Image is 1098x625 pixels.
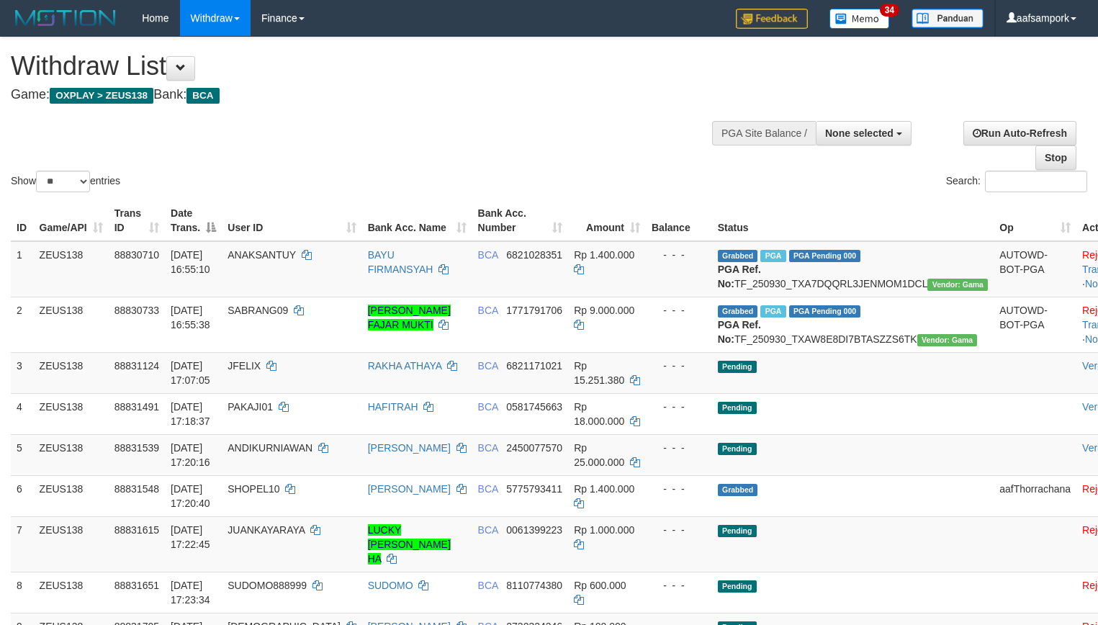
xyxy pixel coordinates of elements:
[34,572,109,613] td: ZEUS138
[34,297,109,352] td: ZEUS138
[171,305,210,331] span: [DATE] 16:55:38
[368,524,451,565] a: LUCKY [PERSON_NAME] HA
[718,443,757,455] span: Pending
[34,516,109,572] td: ZEUS138
[574,580,626,591] span: Rp 600.000
[506,401,562,413] span: Copy 0581745663 to clipboard
[114,360,159,372] span: 88831124
[718,361,757,373] span: Pending
[362,200,472,241] th: Bank Acc. Name: activate to sort column ascending
[228,360,261,372] span: JFELIX
[568,200,646,241] th: Amount: activate to sort column ascending
[718,305,758,318] span: Grabbed
[478,483,498,495] span: BCA
[506,483,562,495] span: Copy 5775793411 to clipboard
[228,249,296,261] span: ANAKSANTUY
[825,127,894,139] span: None selected
[652,482,706,496] div: - - -
[11,352,34,393] td: 3
[652,400,706,414] div: - - -
[11,52,718,81] h1: Withdraw List
[228,483,279,495] span: SHOPEL10
[712,200,994,241] th: Status
[652,303,706,318] div: - - -
[1035,145,1076,170] a: Stop
[478,401,498,413] span: BCA
[652,523,706,537] div: - - -
[11,7,120,29] img: MOTION_logo.png
[912,9,984,28] img: panduan.png
[11,297,34,352] td: 2
[712,297,994,352] td: TF_250930_TXAW8E8DI7BTASZZS6TK
[946,171,1087,192] label: Search:
[171,360,210,386] span: [DATE] 17:07:05
[171,483,210,509] span: [DATE] 17:20:40
[11,434,34,475] td: 5
[506,305,562,316] span: Copy 1771791706 to clipboard
[171,524,210,550] span: [DATE] 17:22:45
[228,580,307,591] span: SUDOMO888999
[11,200,34,241] th: ID
[985,171,1087,192] input: Search:
[718,264,761,289] b: PGA Ref. No:
[478,580,498,591] span: BCA
[11,572,34,613] td: 8
[574,442,624,468] span: Rp 25.000.000
[368,483,451,495] a: [PERSON_NAME]
[186,88,219,104] span: BCA
[718,250,758,262] span: Grabbed
[506,249,562,261] span: Copy 6821028351 to clipboard
[736,9,808,29] img: Feedback.jpg
[171,442,210,468] span: [DATE] 17:20:16
[114,442,159,454] span: 88831539
[478,305,498,316] span: BCA
[718,525,757,537] span: Pending
[718,484,758,496] span: Grabbed
[574,401,624,427] span: Rp 18.000.000
[478,249,498,261] span: BCA
[171,401,210,427] span: [DATE] 17:18:37
[718,319,761,345] b: PGA Ref. No:
[171,580,210,606] span: [DATE] 17:23:34
[646,200,712,241] th: Balance
[994,297,1076,352] td: AUTOWD-BOT-PGA
[816,121,912,145] button: None selected
[963,121,1076,145] a: Run Auto-Refresh
[368,442,451,454] a: [PERSON_NAME]
[478,360,498,372] span: BCA
[712,121,816,145] div: PGA Site Balance /
[11,516,34,572] td: 7
[994,200,1076,241] th: Op: activate to sort column ascending
[34,434,109,475] td: ZEUS138
[34,200,109,241] th: Game/API: activate to sort column ascending
[34,241,109,297] td: ZEUS138
[927,279,988,291] span: Vendor URL: https://trx31.1velocity.biz
[34,393,109,434] td: ZEUS138
[472,200,569,241] th: Bank Acc. Number: activate to sort column ascending
[165,200,222,241] th: Date Trans.: activate to sort column descending
[652,248,706,262] div: - - -
[712,241,994,297] td: TF_250930_TXA7DQQRL3JENMOM1DCL
[478,442,498,454] span: BCA
[652,441,706,455] div: - - -
[574,305,634,316] span: Rp 9.000.000
[36,171,90,192] select: Showentries
[574,483,634,495] span: Rp 1.400.000
[114,483,159,495] span: 88831548
[109,200,165,241] th: Trans ID: activate to sort column ascending
[11,475,34,516] td: 6
[114,580,159,591] span: 88831651
[11,393,34,434] td: 4
[718,580,757,593] span: Pending
[506,580,562,591] span: Copy 8110774380 to clipboard
[994,241,1076,297] td: AUTOWD-BOT-PGA
[368,360,442,372] a: RAKHA ATHAYA
[11,241,34,297] td: 1
[506,442,562,454] span: Copy 2450077570 to clipboard
[228,442,312,454] span: ANDIKURNIAWAN
[368,305,451,331] a: [PERSON_NAME] FAJAR MUKTI
[994,475,1076,516] td: aafThorrachana
[574,249,634,261] span: Rp 1.400.000
[34,352,109,393] td: ZEUS138
[228,524,305,536] span: JUANKAYARAYA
